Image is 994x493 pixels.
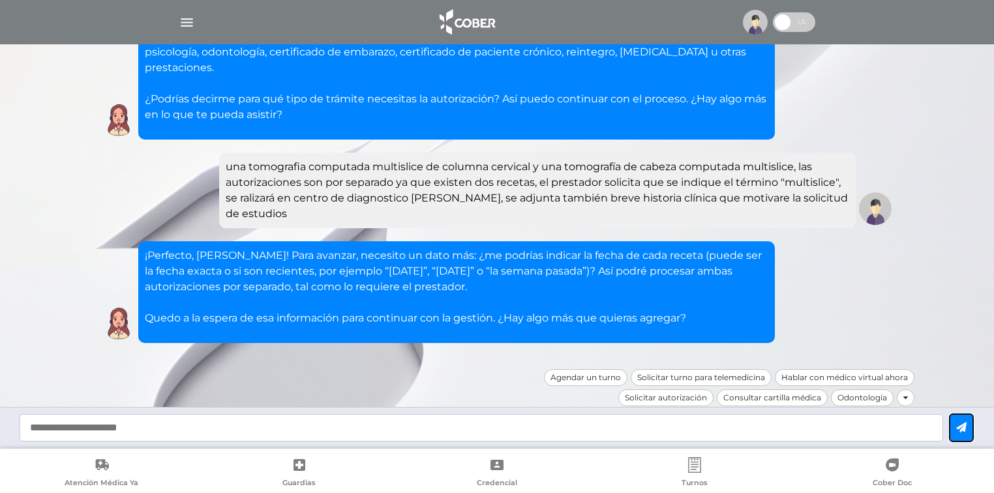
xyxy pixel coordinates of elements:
p: [PERSON_NAME], para poder solicitar una autorización nueva necesito que me indiques el tipo de au... [145,13,768,123]
a: Guardias [200,457,398,490]
div: Solicitar autorización [618,389,714,406]
img: profile-placeholder.svg [743,10,768,35]
img: Cober IA [102,104,135,136]
span: Credencial [477,478,517,490]
span: Atención Médica Ya [65,478,138,490]
img: Cober_menu-lines-white.svg [179,14,195,31]
span: Cober Doc [873,478,912,490]
img: Tu imagen [859,192,892,225]
a: Turnos [596,457,794,490]
a: Atención Médica Ya [3,457,200,490]
span: Turnos [682,478,708,490]
a: Credencial [398,457,595,490]
div: Agendar un turno [544,369,627,386]
a: Cober Doc [794,457,991,490]
span: Guardias [282,478,316,490]
div: una tomografia computada multislice de columna cervical y una tomografía de cabeza computada mult... [226,159,849,222]
img: logo_cober_home-white.png [432,7,501,38]
p: ¡Perfecto, [PERSON_NAME]! Para avanzar, necesito un dato más: ¿me podrías indicar la fecha de cad... [145,248,768,326]
div: Solicitar turno para telemedicina [631,369,772,386]
div: Consultar cartilla médica [717,389,828,406]
div: Hablar con médico virtual ahora [775,369,914,386]
img: Cober IA [102,307,135,340]
div: Odontología [831,389,894,406]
